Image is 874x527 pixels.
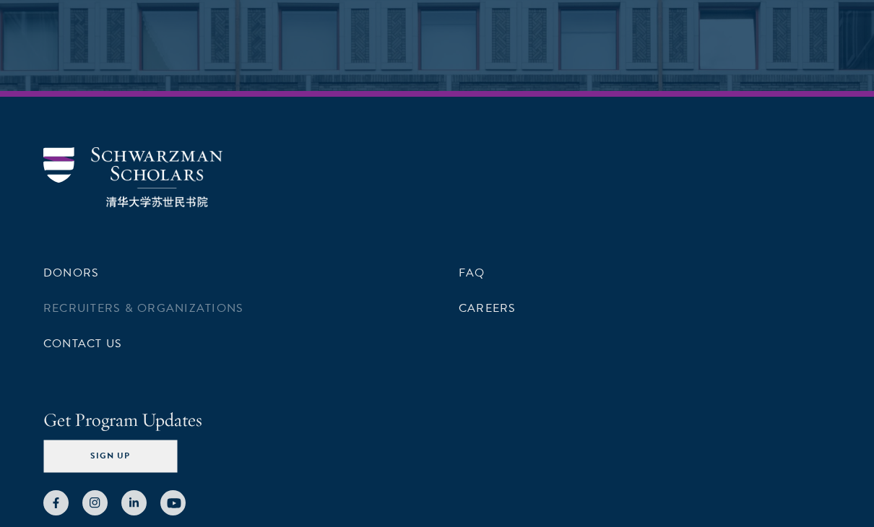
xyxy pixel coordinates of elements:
[43,300,243,317] a: Recruiters & Organizations
[43,264,99,282] a: Donors
[459,300,516,317] a: Careers
[43,335,122,352] a: Contact Us
[43,406,831,434] h4: Get Program Updates
[43,147,222,207] img: Schwarzman Scholars
[43,440,177,472] button: Sign Up
[459,264,485,282] a: FAQ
